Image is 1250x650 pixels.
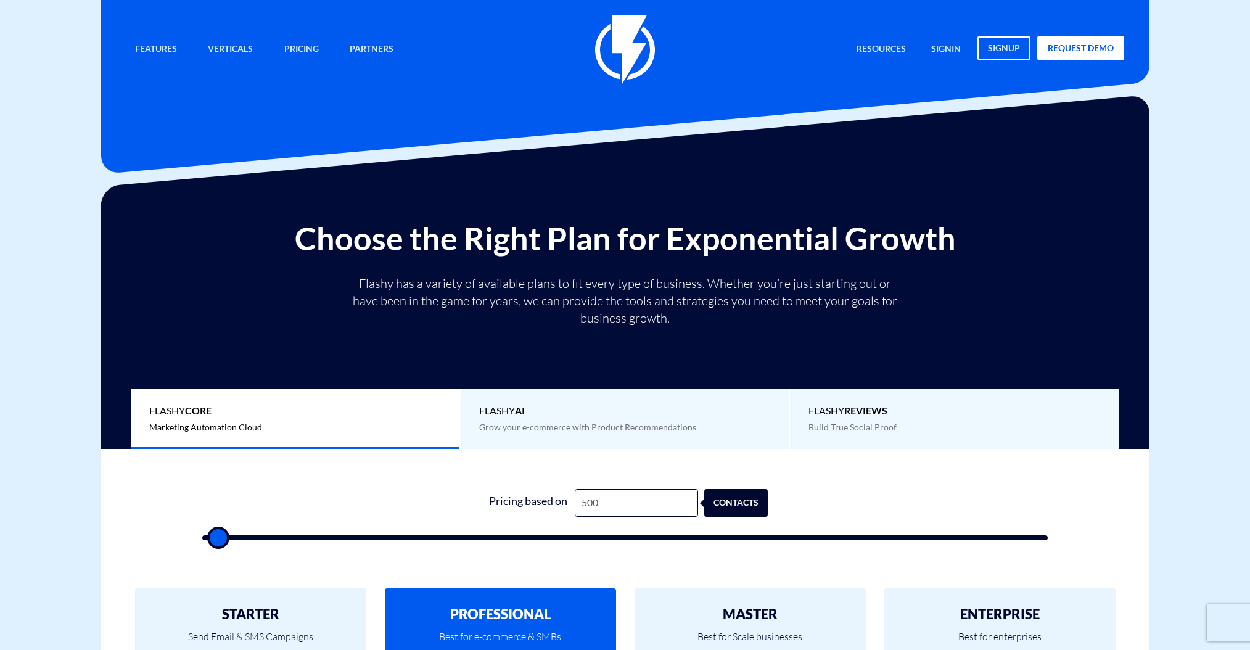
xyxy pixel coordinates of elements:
h2: STARTER [154,607,348,622]
span: Flashy [149,404,441,418]
h2: Choose the Right Plan for Exponential Growth [110,221,1140,256]
a: request demo [1037,36,1124,60]
a: Features [126,36,186,63]
span: Grow your e-commerce with Product Recommendations [479,422,696,432]
b: Core [185,405,212,416]
b: AI [515,405,525,416]
a: Verticals [199,36,262,63]
p: Flashy has a variety of available plans to fit every type of business. Whether you’re just starti... [348,275,903,327]
div: Pricing based on [482,489,575,517]
a: Resources [847,36,915,63]
a: signup [977,36,1030,60]
h2: PROFESSIONAL [403,607,598,622]
b: REVIEWS [844,405,887,416]
div: contacts [715,489,778,517]
a: Partners [340,36,403,63]
span: Build True Social Proof [808,422,897,432]
h2: ENTERPRISE [903,607,1097,622]
span: Flashy [808,404,1101,418]
a: signin [922,36,970,63]
span: Marketing Automation Cloud [149,422,262,432]
a: Pricing [275,36,328,63]
h2: MASTER [653,607,847,622]
span: Flashy [479,404,771,418]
